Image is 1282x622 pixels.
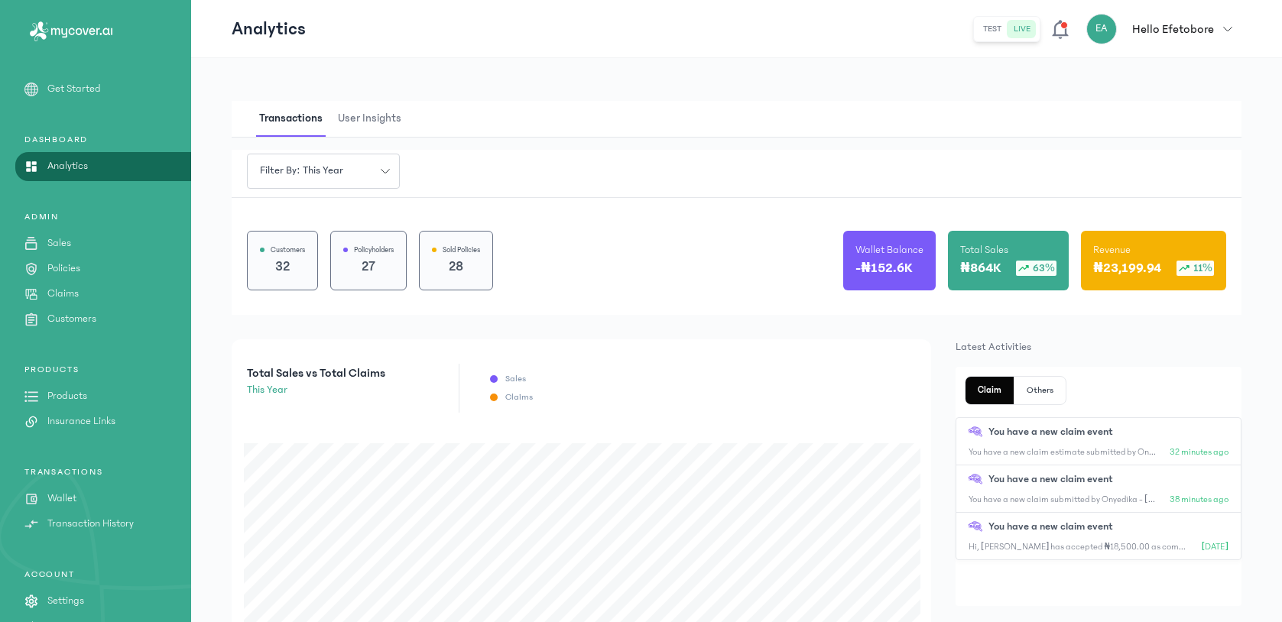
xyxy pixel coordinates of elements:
p: Claims [505,391,533,403]
p: Hello Efetobore [1132,20,1214,38]
button: EAHello Efetobore [1086,14,1241,44]
div: 11% [1177,261,1214,276]
p: Wallet Balance [855,242,923,258]
button: Transactions [256,101,335,137]
p: Hi, [PERSON_NAME] has accepted ₦18,500.00 as compensation for their claim [969,541,1190,553]
button: Filter by: this year [247,154,400,189]
p: [DATE] [1202,541,1228,553]
p: this year [247,382,385,398]
p: Total Sales [960,242,1008,258]
p: Policies [47,261,80,277]
div: 63% [1016,261,1056,276]
button: test [977,20,1008,38]
p: 32 minutes ago [1170,446,1228,458]
p: Latest Activities [956,339,1241,355]
button: Claim [966,377,1014,404]
p: Get Started [47,81,101,97]
p: You have a new claim event [988,519,1113,535]
p: Sales [47,235,71,251]
p: Claims [47,286,79,302]
p: Revenue [1093,242,1131,258]
span: User Insights [335,101,404,137]
p: ₦23,199.94 [1093,258,1161,279]
p: Products [47,388,87,404]
p: 32 [260,256,305,277]
button: Others [1014,377,1066,404]
p: Analytics [232,17,306,41]
span: Transactions [256,101,326,137]
p: Settings [47,593,84,609]
p: -₦152.6K [855,258,912,279]
div: EA [1086,14,1117,44]
p: 27 [343,256,394,277]
p: You have a new claim event [988,471,1113,488]
p: Policyholders [354,244,394,256]
p: Total Sales vs Total Claims [247,364,385,382]
p: Transaction History [47,516,134,532]
p: Insurance Links [47,413,115,429]
p: You have a new claim submitted by Onyedika - [EMAIL_ADDRESS][DOMAIN_NAME]. [969,494,1157,506]
p: Customers [271,244,305,256]
p: 28 [432,256,480,277]
p: You have a new claim estimate submitted by Onyedika - [EMAIL_ADDRESS][DOMAIN_NAME]. [969,446,1157,458]
p: 38 minutes ago [1170,494,1228,506]
p: Sales [505,373,526,385]
p: Sold Policies [443,244,480,256]
p: Customers [47,311,96,327]
p: Wallet [47,491,76,507]
p: Analytics [47,158,88,174]
button: live [1008,20,1037,38]
p: ₦864K [960,258,1001,279]
p: You have a new claim event [988,424,1113,440]
button: User Insights [335,101,414,137]
span: Filter by: this year [251,163,352,179]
